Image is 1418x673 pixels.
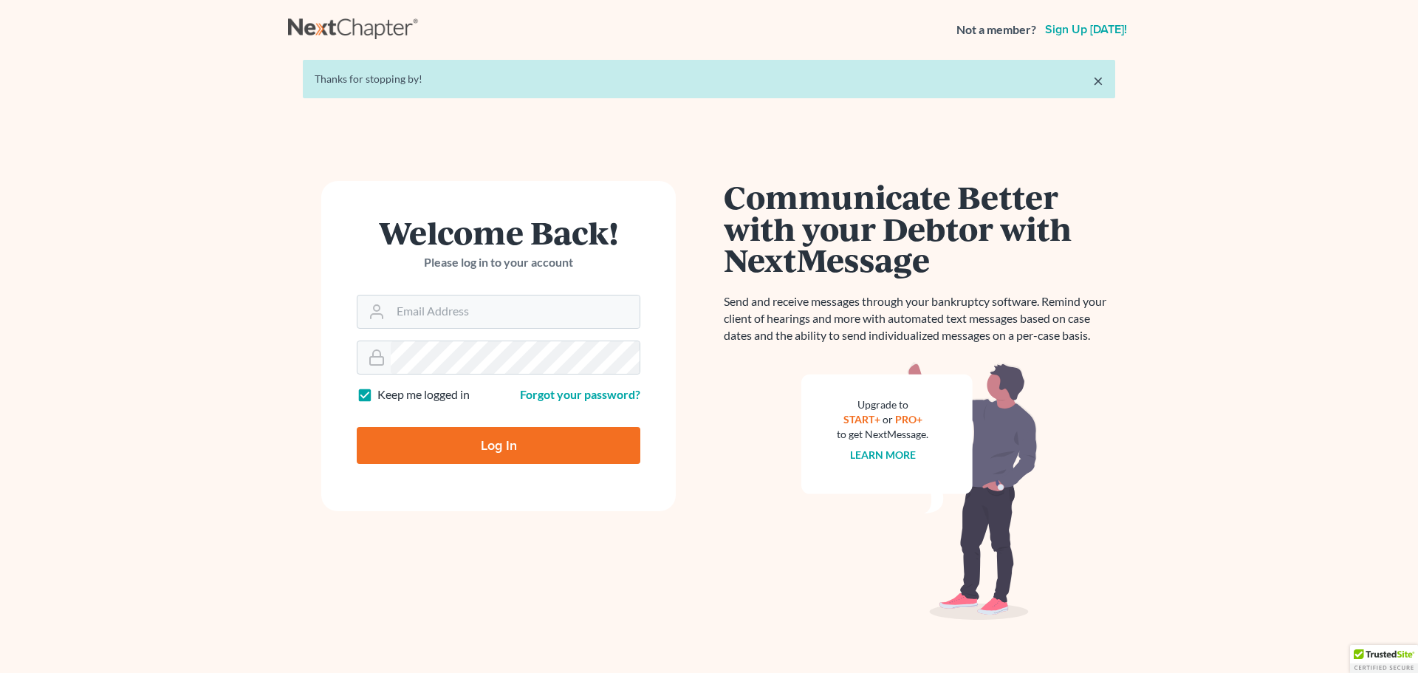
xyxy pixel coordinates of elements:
div: to get NextMessage. [837,427,928,442]
p: Please log in to your account [357,254,640,271]
a: Learn more [850,448,916,461]
a: PRO+ [895,413,922,426]
a: Forgot your password? [520,387,640,401]
div: Upgrade to [837,397,928,412]
span: or [883,413,893,426]
img: nextmessage_bg-59042aed3d76b12b5cd301f8e5b87938c9018125f34e5fa2b7a6b67550977c72.svg [801,362,1038,621]
a: Sign up [DATE]! [1042,24,1130,35]
h1: Communicate Better with your Debtor with NextMessage [724,181,1115,276]
label: Keep me logged in [377,386,470,403]
a: × [1093,72,1103,89]
p: Send and receive messages through your bankruptcy software. Remind your client of hearings and mo... [724,293,1115,344]
a: START+ [843,413,880,426]
input: Log In [357,427,640,464]
strong: Not a member? [956,21,1036,38]
div: Thanks for stopping by! [315,72,1103,86]
h1: Welcome Back! [357,216,640,248]
div: TrustedSite Certified [1350,645,1418,673]
input: Email Address [391,295,640,328]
